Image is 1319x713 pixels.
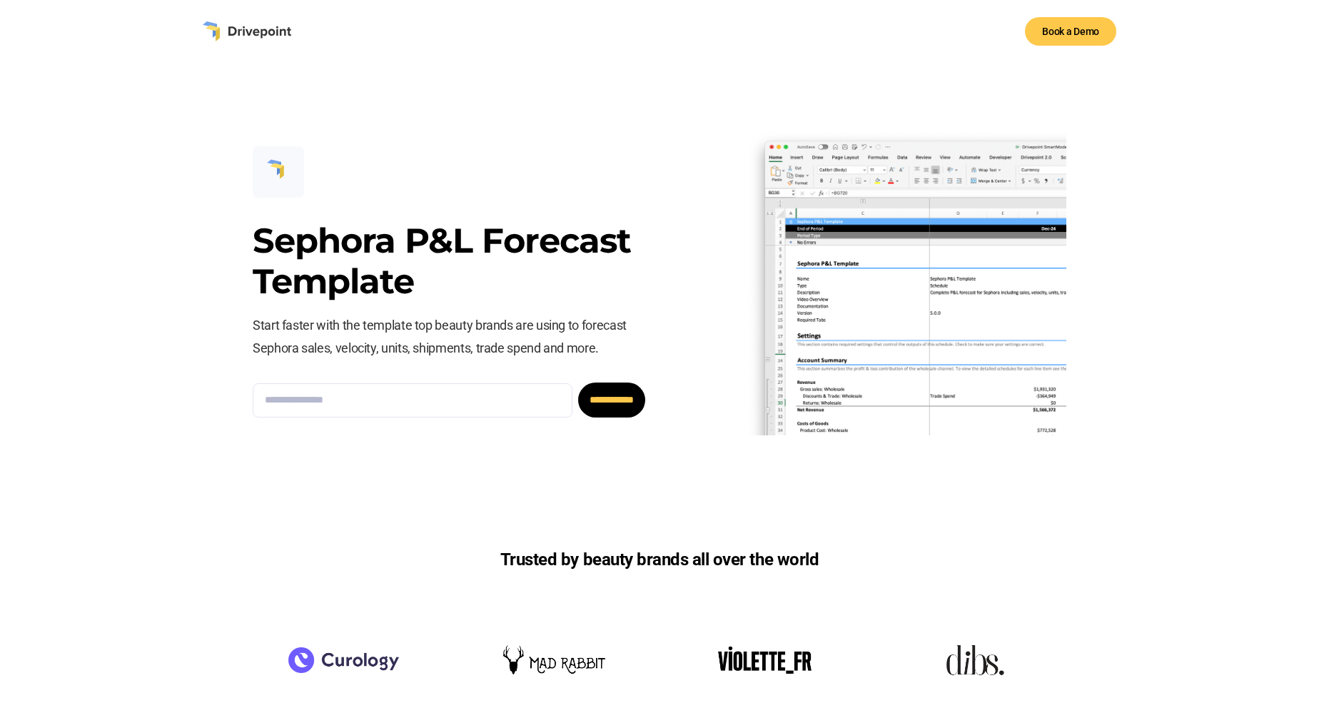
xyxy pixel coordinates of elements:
[253,383,645,418] form: Email Form
[253,314,645,360] p: Start faster with the template top beauty brands are using to forecast Sephora sales, velocity, u...
[500,547,819,572] h6: Trusted by beauty brands all over the world
[1025,17,1116,46] a: Book a Demo
[1042,23,1099,40] div: Book a Demo
[253,221,645,303] h3: Sephora P&L Forecast Template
